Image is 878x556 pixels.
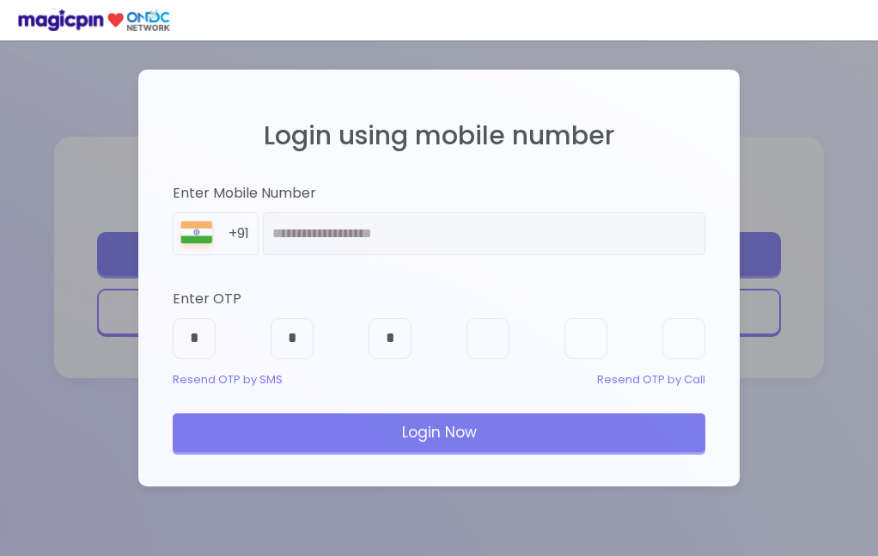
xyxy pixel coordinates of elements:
div: Resend OTP by Call [597,372,705,388]
div: Resend OTP by SMS [173,372,283,388]
img: ondc-logo-new-small.8a59708e.svg [17,9,170,32]
div: Enter Mobile Number [173,184,705,204]
div: Enter OTP [173,290,705,309]
h2: Login using mobile number [173,121,705,150]
div: +91 [229,224,258,244]
div: Login Now [173,413,705,451]
img: 8BGLRPwvQ+9ZgAAAAASUVORK5CYII= [174,217,220,254]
